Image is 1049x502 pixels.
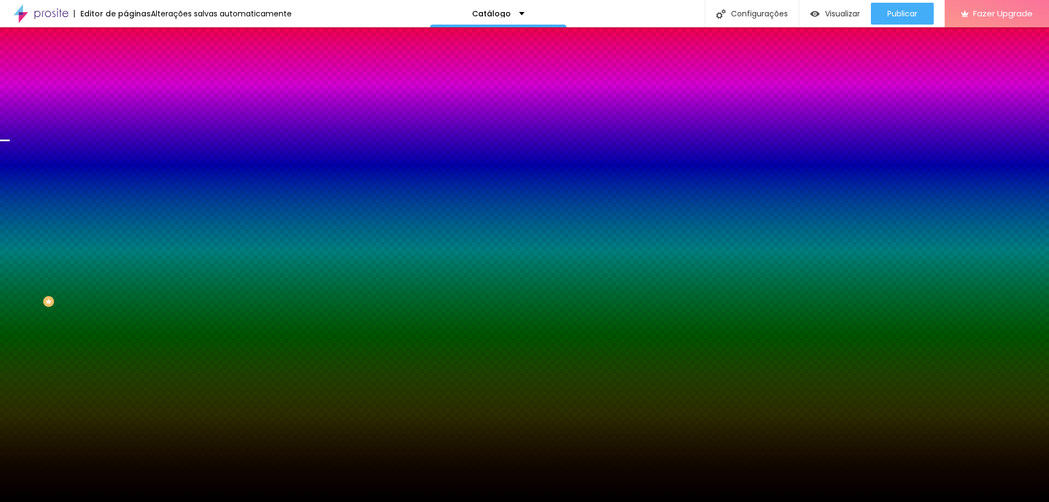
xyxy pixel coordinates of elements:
span: Visualizar [825,9,860,18]
img: Icone [716,9,726,19]
div: Alterações salvas automaticamente [151,10,292,17]
button: Visualizar [799,3,871,25]
button: Publicar [871,3,934,25]
span: Publicar [887,9,917,18]
img: view-1.svg [810,9,820,19]
span: Fazer Upgrade [973,9,1033,18]
div: Editor de páginas [74,10,151,17]
p: Catálogo [472,10,511,17]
